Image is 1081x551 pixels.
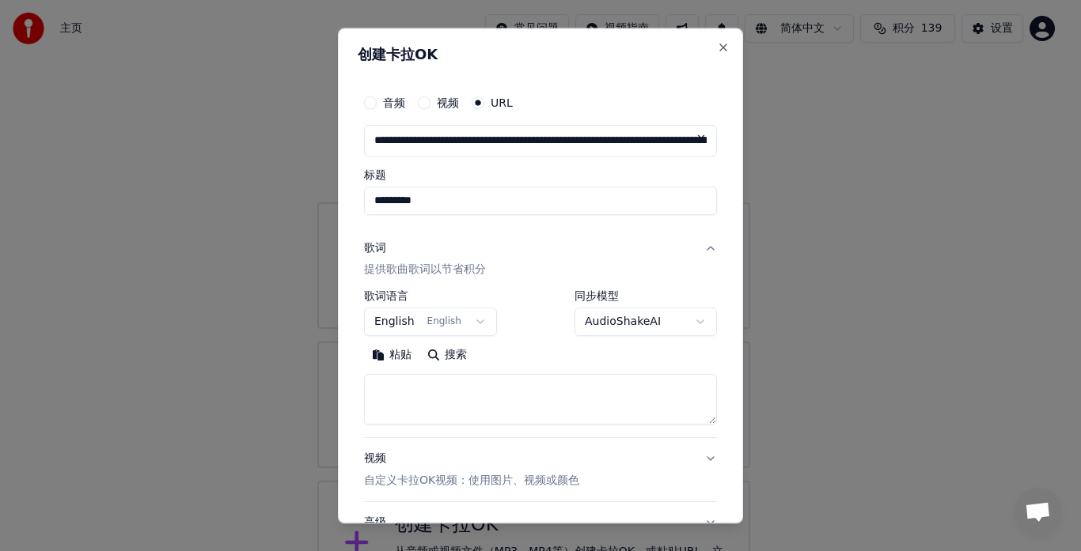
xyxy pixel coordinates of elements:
[491,97,513,108] label: URL
[364,240,386,256] div: 歌词
[383,97,405,108] label: 音频
[364,262,486,278] p: 提供歌曲歌词以节省积分
[419,343,475,368] button: 搜索
[364,451,579,489] div: 视频
[437,97,459,108] label: 视频
[364,474,579,489] p: 自定义卡拉OK视频：使用图片、视频或颜色
[364,291,717,438] div: 歌词提供歌曲歌词以节省积分
[364,228,717,291] button: 歌词提供歌曲歌词以节省积分
[364,503,717,544] button: 高级
[364,291,497,302] label: 歌词语言
[364,343,419,368] button: 粘贴
[364,439,717,502] button: 视频自定义卡拉OK视频：使用图片、视频或颜色
[364,169,717,180] label: 标题
[575,291,717,302] label: 同步模型
[358,47,723,62] h2: 创建卡拉OK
